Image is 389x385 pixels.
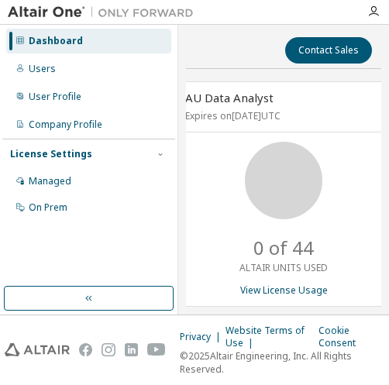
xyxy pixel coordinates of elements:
p: © 2025 Altair Engineering, Inc. All Rights Reserved. [180,349,384,376]
p: ALTAIR UNITS USED [239,261,328,274]
button: Contact Sales [285,37,372,64]
div: Cookie Consent [318,325,384,349]
span: AU Data Analyst [185,90,274,105]
div: Dashboard [29,35,83,47]
p: Expires on [DATE] UTC [185,109,378,122]
div: Website Terms of Use [225,325,319,349]
a: View License Usage [240,284,328,297]
img: instagram.svg [102,342,115,358]
div: Privacy [180,331,225,343]
img: youtube.svg [147,342,166,358]
img: linkedin.svg [125,342,138,358]
div: User Profile [29,91,81,103]
img: Altair One [8,5,201,20]
div: Users [29,63,56,75]
p: 0 of 44 [253,235,314,261]
div: License Settings [10,148,92,160]
div: On Prem [29,201,67,214]
img: facebook.svg [79,342,92,358]
img: altair_logo.svg [5,342,70,358]
div: Company Profile [29,119,102,131]
div: Managed [29,175,71,187]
